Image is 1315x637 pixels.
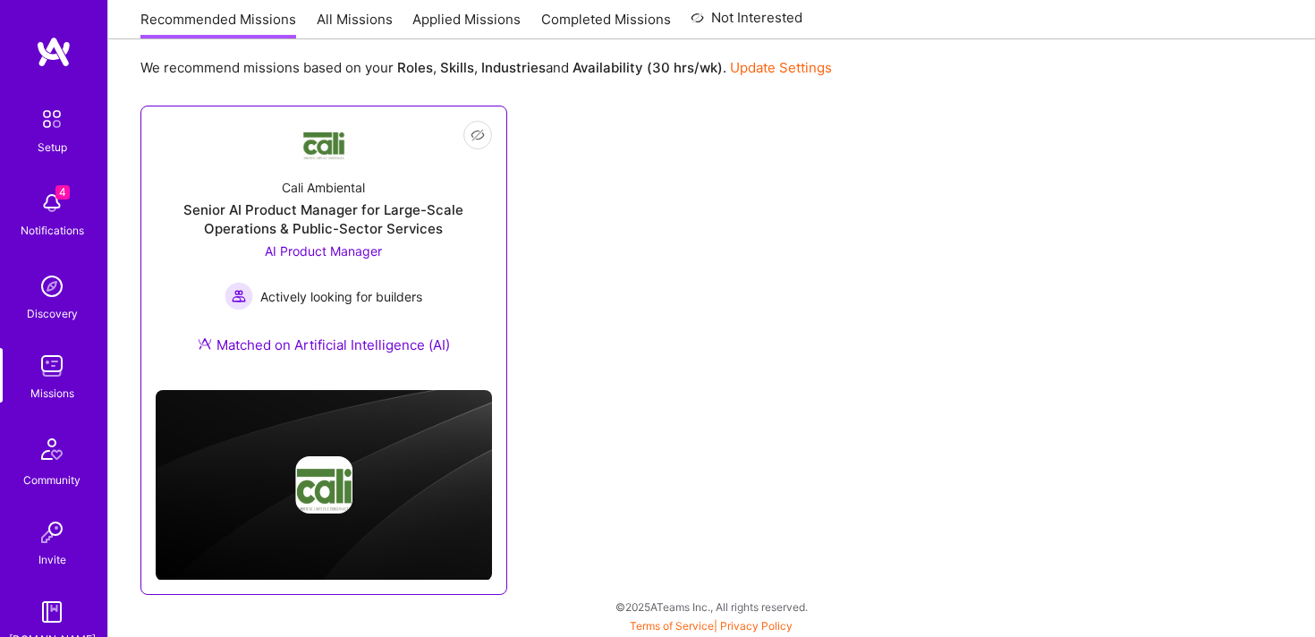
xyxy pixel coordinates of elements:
img: Ateam Purple Icon [198,336,212,351]
img: cover [156,390,492,580]
div: Senior AI Product Manager for Large-Scale Operations & Public-Sector Services [156,200,492,238]
img: Invite [34,514,70,550]
img: bell [34,185,70,221]
a: Company LogoCali AmbientalSenior AI Product Manager for Large-Scale Operations & Public-Sector Se... [156,121,492,376]
img: logo [36,36,72,68]
a: Completed Missions [541,10,671,39]
div: Notifications [21,221,84,240]
span: 4 [55,185,70,200]
a: Not Interested [691,7,802,39]
div: Cali Ambiental [282,178,365,197]
b: Roles [397,59,433,76]
i: icon EyeClosed [471,128,485,142]
a: Update Settings [730,59,832,76]
div: Community [23,471,81,489]
p: We recommend missions based on your , , and . [140,58,832,77]
b: Industries [481,59,546,76]
img: Community [30,428,73,471]
img: Company logo [295,456,352,514]
a: Recommended Missions [140,10,296,39]
img: Actively looking for builders [225,282,253,310]
div: Discovery [27,304,78,323]
a: Terms of Service [630,619,714,633]
span: Actively looking for builders [260,287,422,306]
a: Privacy Policy [720,619,793,633]
div: Matched on Artificial Intelligence (AI) [198,335,450,354]
div: Invite [38,550,66,569]
img: guide book [34,594,70,630]
img: discovery [34,268,70,304]
img: teamwork [34,348,70,384]
span: AI Product Manager [265,243,382,259]
img: Company Logo [302,124,345,161]
div: Setup [38,138,67,157]
a: All Missions [317,10,393,39]
span: | [630,619,793,633]
div: © 2025 ATeams Inc., All rights reserved. [107,584,1315,629]
b: Availability (30 hrs/wk) [573,59,723,76]
div: Missions [30,384,74,403]
a: Applied Missions [412,10,521,39]
b: Skills [440,59,474,76]
img: setup [33,100,71,138]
